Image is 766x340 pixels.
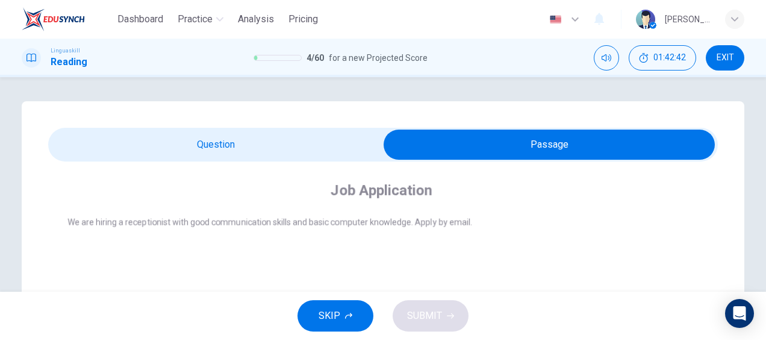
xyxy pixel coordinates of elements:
span: Linguaskill [51,46,80,55]
div: Mute [594,45,619,71]
span: Practice [178,12,213,27]
button: Dashboard [113,8,168,30]
span: EXIT [717,53,734,63]
span: Dashboard [117,12,163,27]
img: EduSynch logo [22,7,85,31]
h4: Job Application [331,181,432,200]
span: We are hiring a receptionist with good communication skills and basic computer knowledge. Apply b... [67,217,472,227]
button: 01:42:42 [629,45,696,71]
span: for a new Projected Score [329,51,428,65]
img: Profile picture [636,10,655,29]
span: 4 / 60 [307,51,324,65]
button: EXIT [706,45,744,71]
div: Hide [629,45,696,71]
span: 01:42:42 [653,53,686,63]
div: [PERSON_NAME] [665,12,711,27]
button: SKIP [297,300,373,332]
span: Analysis [238,12,274,27]
h1: Reading [51,55,87,69]
div: Open Intercom Messenger [725,299,754,328]
button: Practice [173,8,228,30]
button: Pricing [284,8,323,30]
a: EduSynch logo [22,7,113,31]
button: Analysis [233,8,279,30]
img: en [548,15,563,24]
span: Pricing [288,12,318,27]
span: SKIP [319,307,340,324]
